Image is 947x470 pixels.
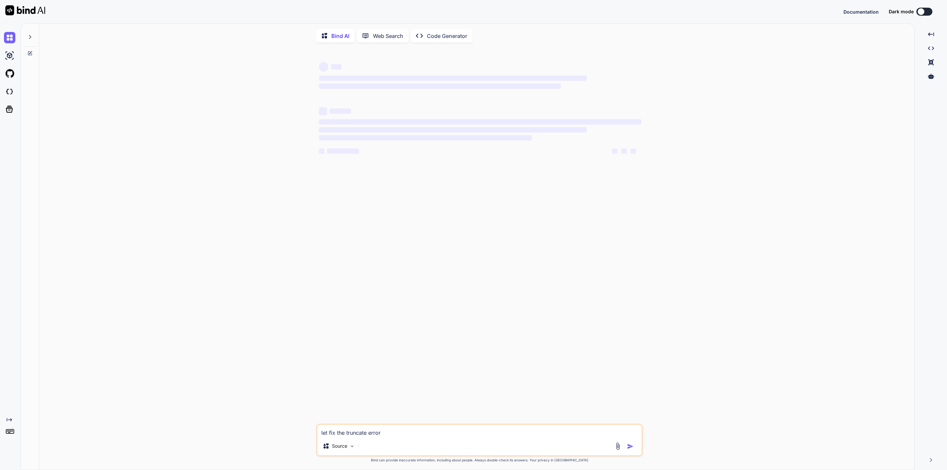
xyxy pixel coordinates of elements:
span: ‌ [330,109,351,114]
img: Bind AI [5,5,45,15]
span: ‌ [621,148,627,154]
img: chat [4,32,15,43]
span: ‌ [319,84,561,89]
span: ‌ [319,107,327,115]
img: icon [627,443,634,450]
img: githubLight [4,68,15,79]
p: Code Generator [427,32,467,40]
span: ‌ [612,148,617,154]
textarea: let fix the truncate error [317,425,642,437]
p: Bind AI [331,32,349,40]
img: darkCloudIdeIcon [4,86,15,97]
p: Bind can provide inaccurate information, including about people. Always double-check its answers.... [316,458,643,463]
span: ‌ [631,148,636,154]
p: Source [332,443,347,449]
span: Documentation [843,9,879,15]
img: Pick Models [349,443,355,449]
span: ‌ [319,62,328,72]
span: ‌ [319,119,641,124]
img: attachment [614,442,622,450]
img: ai-studio [4,50,15,61]
span: ‌ [319,127,586,132]
span: ‌ [331,64,342,70]
span: Dark mode [889,8,914,15]
span: ‌ [327,148,359,154]
button: Documentation [843,8,879,15]
span: ‌ [319,148,324,154]
p: Web Search [373,32,403,40]
span: ‌ [319,76,586,81]
span: ‌ [319,135,532,140]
